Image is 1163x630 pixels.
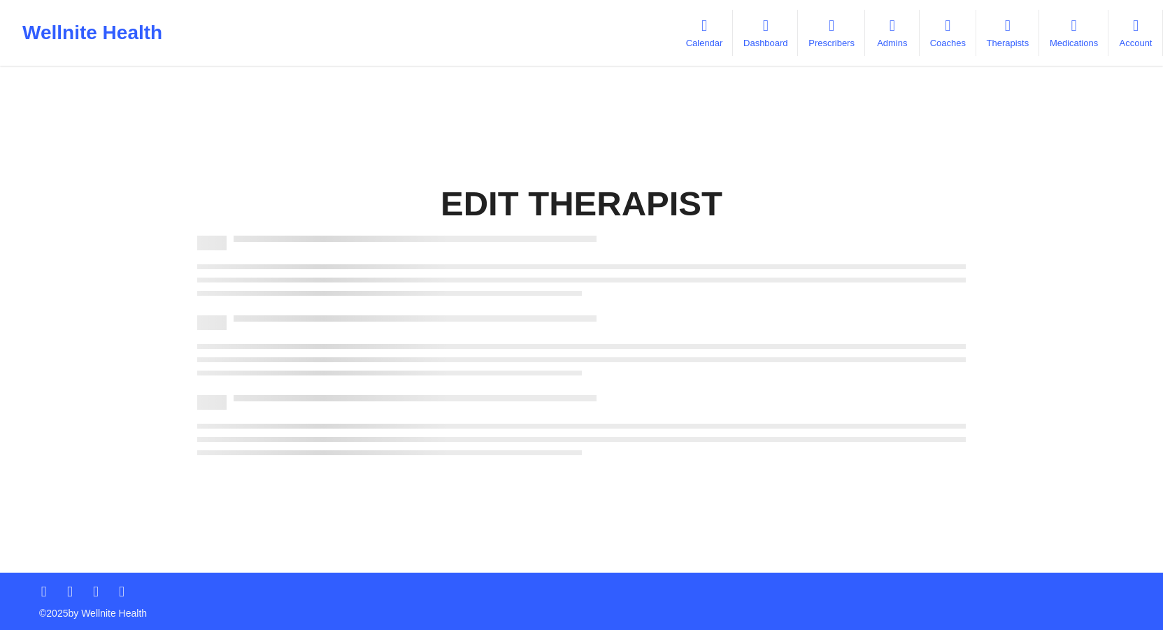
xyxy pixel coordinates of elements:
a: Therapists [976,10,1039,56]
a: Dashboard [733,10,798,56]
a: Account [1108,10,1163,56]
a: Medications [1039,10,1108,56]
a: Admins [865,10,920,56]
a: Coaches [920,10,976,56]
p: © 2025 by Wellnite Health [29,596,1134,620]
div: Edit Therapist [441,182,722,226]
a: Prescribers [798,10,864,56]
a: Calendar [676,10,733,56]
